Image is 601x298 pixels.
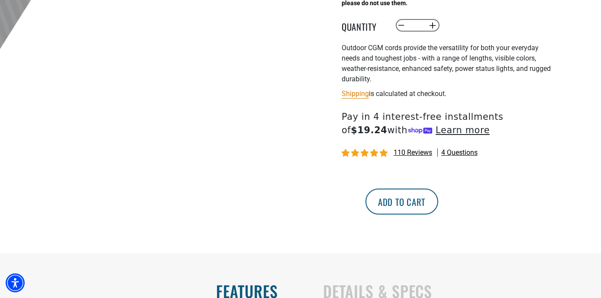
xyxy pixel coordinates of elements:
[342,149,389,157] span: 4.81 stars
[365,189,438,215] button: Add to cart
[342,90,369,98] a: Shipping
[394,148,432,157] span: 110 reviews
[342,20,385,31] label: Quantity
[342,88,554,99] div: is calculated at checkout.
[441,148,478,157] span: 4 questions
[6,273,25,292] div: Accessibility Menu
[342,44,551,83] span: Outdoor CGM cords provide the versatility for both your everyday needs and toughest jobs - with a...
